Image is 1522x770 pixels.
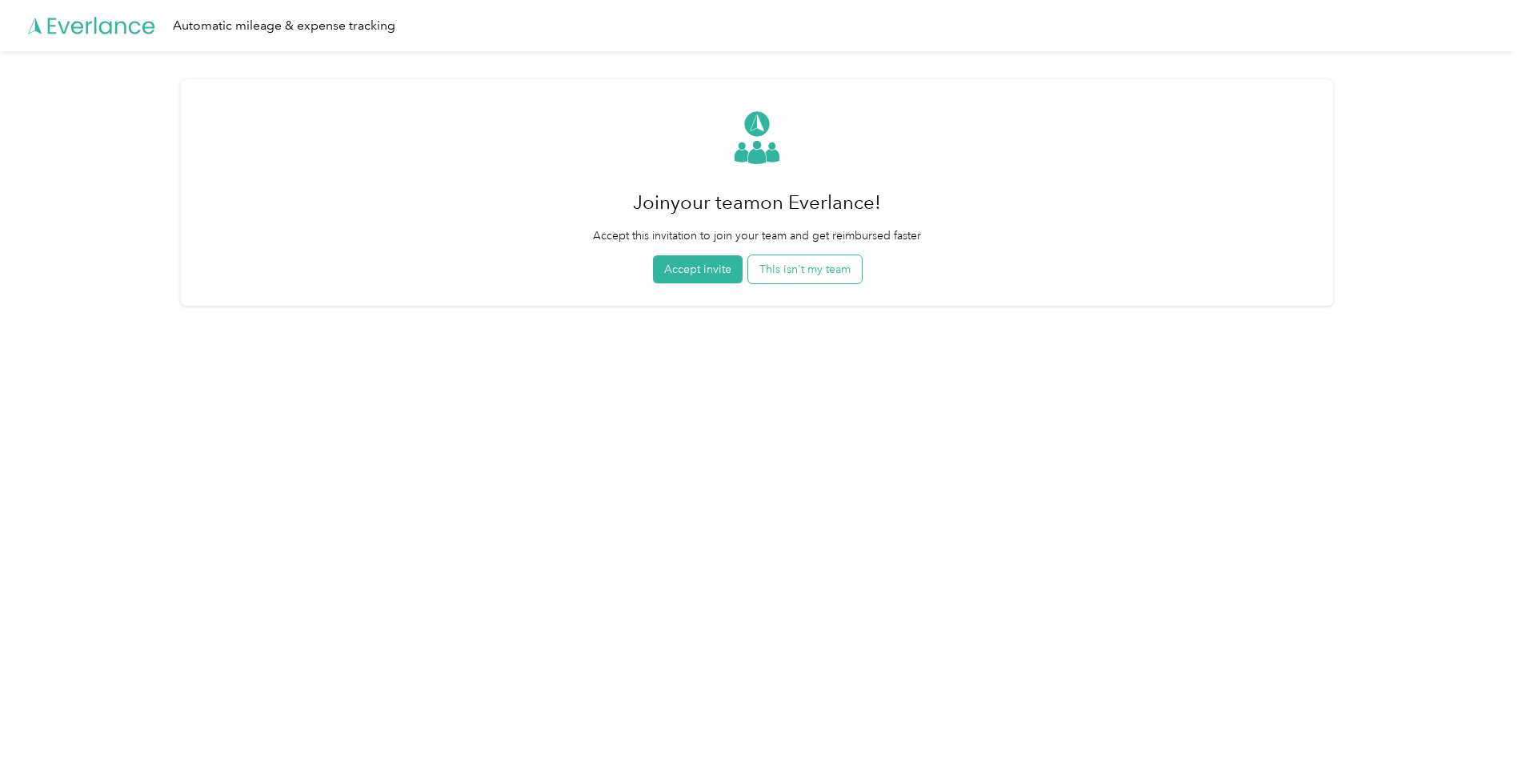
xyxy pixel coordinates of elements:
p: Accept this invitation to join your team and get reimbursed faster [593,227,921,244]
h1: Join your team on Everlance! [593,183,921,222]
button: This isn't my team [748,255,862,283]
div: Automatic mileage & expense tracking [173,16,395,36]
button: Accept invite [653,255,743,283]
iframe: Everlance-gr Chat Button Frame [1432,680,1522,770]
